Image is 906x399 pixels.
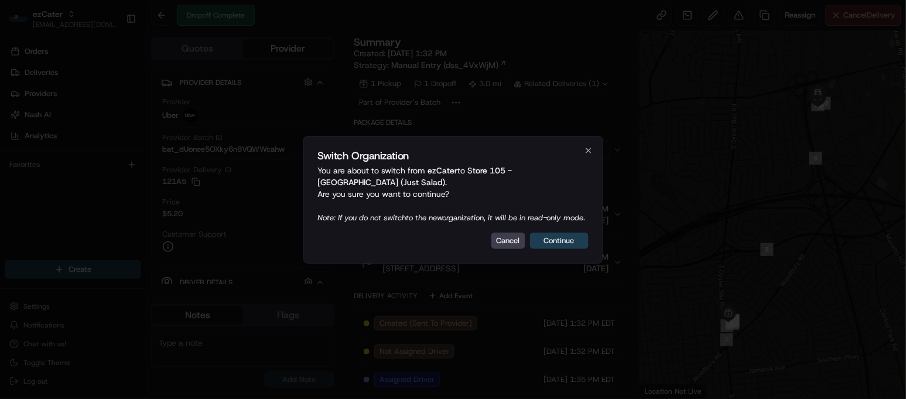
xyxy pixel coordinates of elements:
[117,199,142,207] span: Pylon
[83,198,142,207] a: Powered byPylon
[318,151,589,161] h2: Switch Organization
[428,165,458,176] span: ezCater
[318,213,586,223] span: Note: If you do not switch to the new organization, it will be in read-only mode.
[491,233,525,249] button: Cancel
[530,233,589,249] button: Continue
[318,165,589,223] p: You are about to switch from to . Are you sure you want to continue?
